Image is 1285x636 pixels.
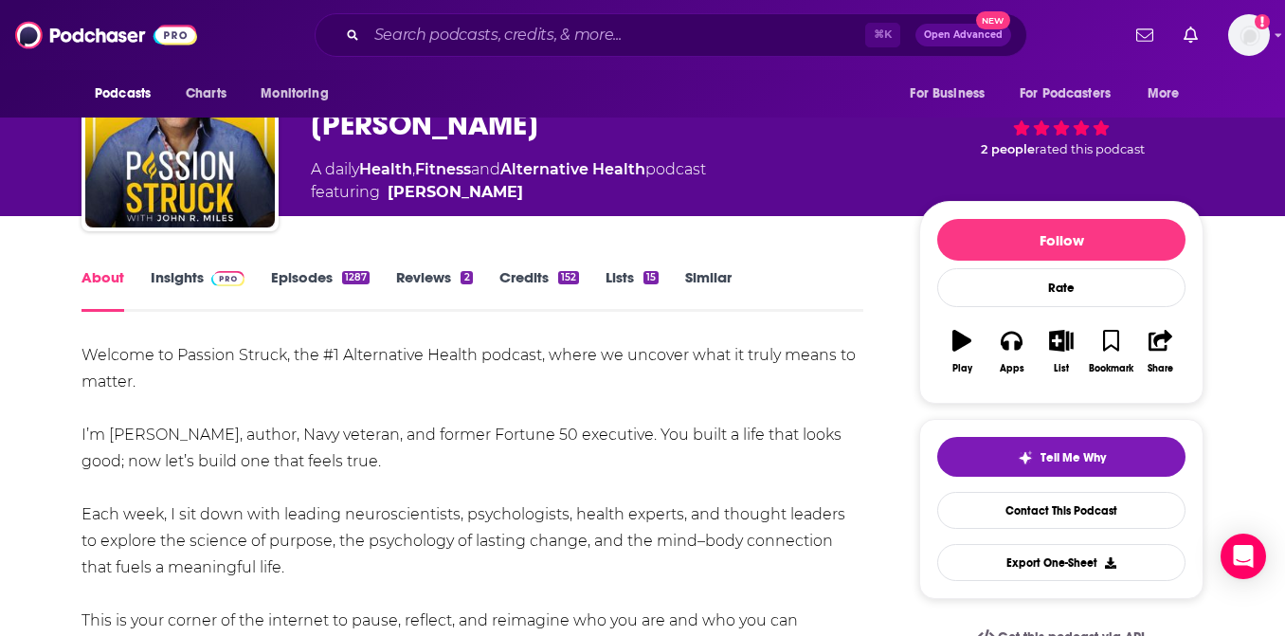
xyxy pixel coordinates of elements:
div: Rate [937,268,1185,307]
div: 15 [643,271,659,284]
span: , [412,160,415,178]
a: About [81,268,124,312]
span: 2 people [981,142,1035,156]
span: Open Advanced [924,30,1003,40]
a: Fitness [415,160,471,178]
a: Alternative Health [500,160,645,178]
a: Show notifications dropdown [1176,19,1205,51]
button: Follow [937,219,1185,261]
a: InsightsPodchaser Pro [151,268,244,312]
button: Apps [986,318,1036,386]
img: tell me why sparkle [1018,450,1033,465]
a: Credits152 [499,268,579,312]
a: Lists15 [606,268,659,312]
button: Show profile menu [1228,14,1270,56]
button: Bookmark [1086,318,1135,386]
a: Charts [173,76,238,112]
img: Podchaser - Follow, Share and Rate Podcasts [15,17,197,53]
div: Share [1148,363,1173,374]
div: 1287 [342,271,370,284]
span: Logged in as heidi.egloff [1228,14,1270,56]
button: Play [937,318,986,386]
div: 152 [558,271,579,284]
span: Podcasts [95,81,151,107]
a: Reviews2 [396,268,472,312]
div: Bookmark [1089,363,1133,374]
img: Podchaser Pro [211,271,244,286]
button: tell me why sparkleTell Me Why [937,437,1185,477]
a: Contact This Podcast [937,492,1185,529]
button: open menu [896,76,1008,112]
a: Show notifications dropdown [1129,19,1161,51]
span: and [471,160,500,178]
a: Episodes1287 [271,268,370,312]
input: Search podcasts, credits, & more... [367,20,865,50]
a: John R. Miles [388,181,523,204]
button: open menu [1007,76,1138,112]
img: User Profile [1228,14,1270,56]
button: Open AdvancedNew [915,24,1011,46]
span: Tell Me Why [1041,450,1106,465]
a: Health [359,160,412,178]
span: ⌘ K [865,23,900,47]
span: Monitoring [261,81,328,107]
button: open menu [81,76,175,112]
a: Similar [685,268,732,312]
button: Share [1136,318,1185,386]
span: Charts [186,81,226,107]
span: For Podcasters [1020,81,1111,107]
div: A daily podcast [311,158,706,204]
div: 2 [461,271,472,284]
div: List [1054,363,1069,374]
div: Search podcasts, credits, & more... [315,13,1027,57]
button: open menu [247,76,353,112]
div: Apps [1000,363,1024,374]
div: Play [952,363,972,374]
button: open menu [1134,76,1204,112]
img: Passion Struck with John R. Miles [85,38,275,227]
svg: Add a profile image [1255,14,1270,29]
div: Open Intercom Messenger [1221,534,1266,579]
span: New [976,11,1010,29]
span: For Business [910,81,985,107]
span: More [1148,81,1180,107]
span: rated this podcast [1035,142,1145,156]
button: List [1037,318,1086,386]
button: Export One-Sheet [937,544,1185,581]
span: featuring [311,181,706,204]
